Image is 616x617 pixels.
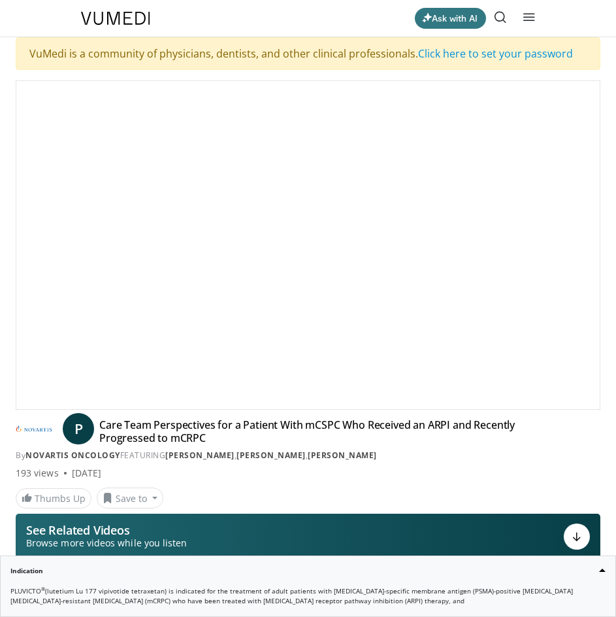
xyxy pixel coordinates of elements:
[81,12,150,25] img: VuMedi Logo
[10,566,43,575] strong: Indication
[236,450,306,461] a: [PERSON_NAME]
[16,418,52,439] img: Novartis Oncology
[16,514,600,559] button: See Related Videos Browse more videos while you listen
[16,81,600,409] video-js: Video Player
[25,450,120,461] a: Novartis Oncology
[418,46,573,61] a: Click here to set your password
[41,586,45,592] sup: ®
[16,37,600,70] div: VuMedi is a community of physicians, dentists, and other clinical professionals.
[415,8,486,29] button: Ask with AI
[308,450,377,461] a: [PERSON_NAME]
[10,586,606,606] p: PLUVICTO (lutetium Lu 177 vipivotide tetraxetan) is indicated for the treatment of adult patients...
[16,467,59,480] span: 193 views
[63,413,94,444] a: P
[16,450,600,461] div: By FEATURING , ,
[26,537,187,550] span: Browse more videos while you listen
[97,488,163,509] button: Save to
[72,467,101,480] div: [DATE]
[26,524,187,537] p: See Related Videos
[165,450,235,461] a: [PERSON_NAME]
[99,418,515,444] h4: Care Team Perspectives for a Patient With mCSPC Who Received an ARPI and Recently Progressed to m...
[16,488,91,509] a: Thumbs Up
